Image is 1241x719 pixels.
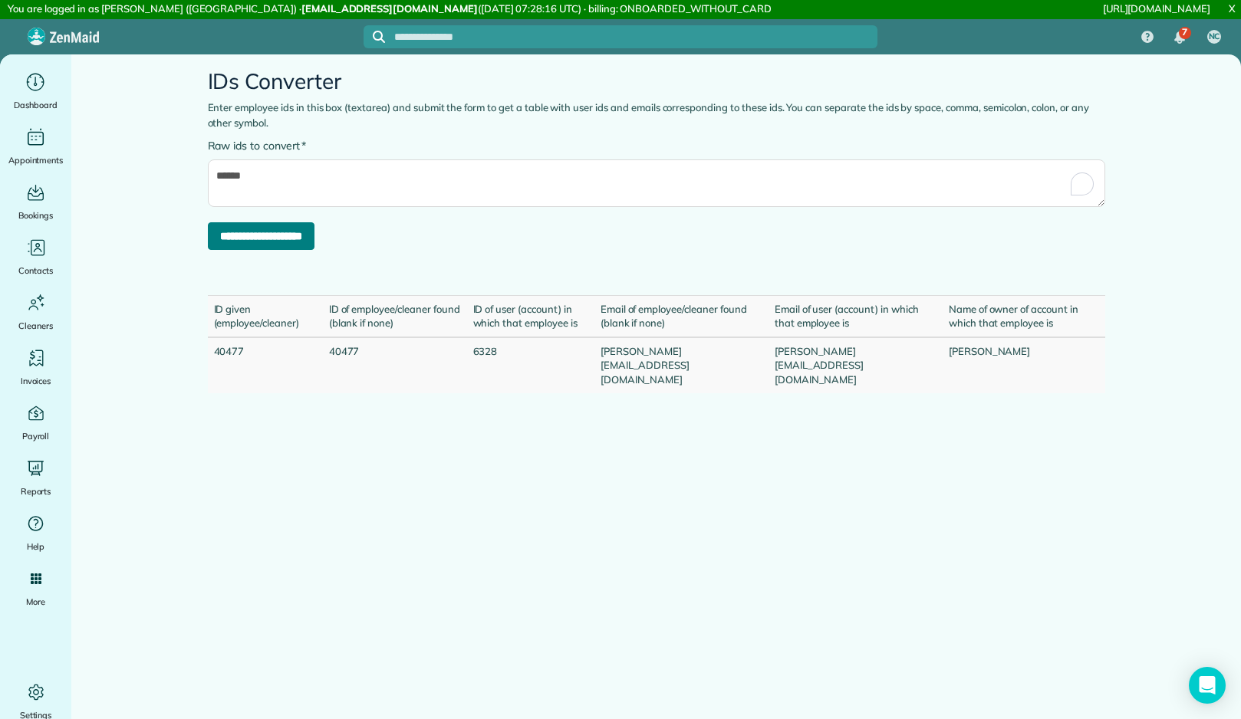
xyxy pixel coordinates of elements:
td: Name of owner of account in which that employee is [943,295,1105,337]
span: Bookings [18,208,54,223]
a: Dashboard [6,70,65,113]
span: Invoices [21,373,51,389]
svg: Focus search [373,31,385,43]
nav: Main [1129,19,1241,54]
div: 7 unread notifications [1164,21,1196,54]
span: Cleaners [18,318,53,333]
td: 40477 [323,337,467,393]
td: [PERSON_NAME][EMAIL_ADDRESS][DOMAIN_NAME] [594,337,769,393]
label: Raw ids to convert [208,138,307,153]
span: Contacts [18,263,53,278]
span: Payroll [22,428,50,444]
a: Bookings [6,180,65,223]
td: ID of user (account) in which that employee is [467,295,594,337]
td: [PERSON_NAME] [943,337,1105,393]
span: Dashboard [14,97,58,113]
td: 40477 [208,337,323,393]
span: 7 [1182,26,1187,38]
strong: [EMAIL_ADDRESS][DOMAIN_NAME] [301,2,478,15]
span: Reports [21,484,51,499]
button: Focus search [364,31,385,43]
a: Reports [6,456,65,499]
a: Payroll [6,401,65,444]
span: Appointments [8,153,64,168]
div: Open Intercom Messenger [1189,667,1226,704]
a: Help [6,511,65,554]
td: ID of employee/cleaner found (blank if none) [323,295,467,337]
a: Cleaners [6,291,65,333]
a: Invoices [6,346,65,389]
textarea: To enrich screen reader interactions, please activate Accessibility in Grammarly extension settings [208,159,1105,207]
span: NC [1209,31,1220,43]
h2: IDs Converter [208,70,1105,94]
td: Email of user (account) in which that employee is [769,295,943,337]
span: Help [27,539,45,554]
td: 6328 [467,337,594,393]
a: Contacts [6,235,65,278]
a: Appointments [6,125,65,168]
td: [PERSON_NAME][EMAIL_ADDRESS][DOMAIN_NAME] [769,337,943,393]
a: [URL][DOMAIN_NAME] [1103,2,1210,15]
td: ID given (employee/cleaner) [208,295,323,337]
td: Email of employee/cleaner found (blank if none) [594,295,769,337]
span: More [26,594,45,609]
p: Enter employee ids in this box (textarea) and submit the form to get a table with user ids and em... [208,100,1105,130]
